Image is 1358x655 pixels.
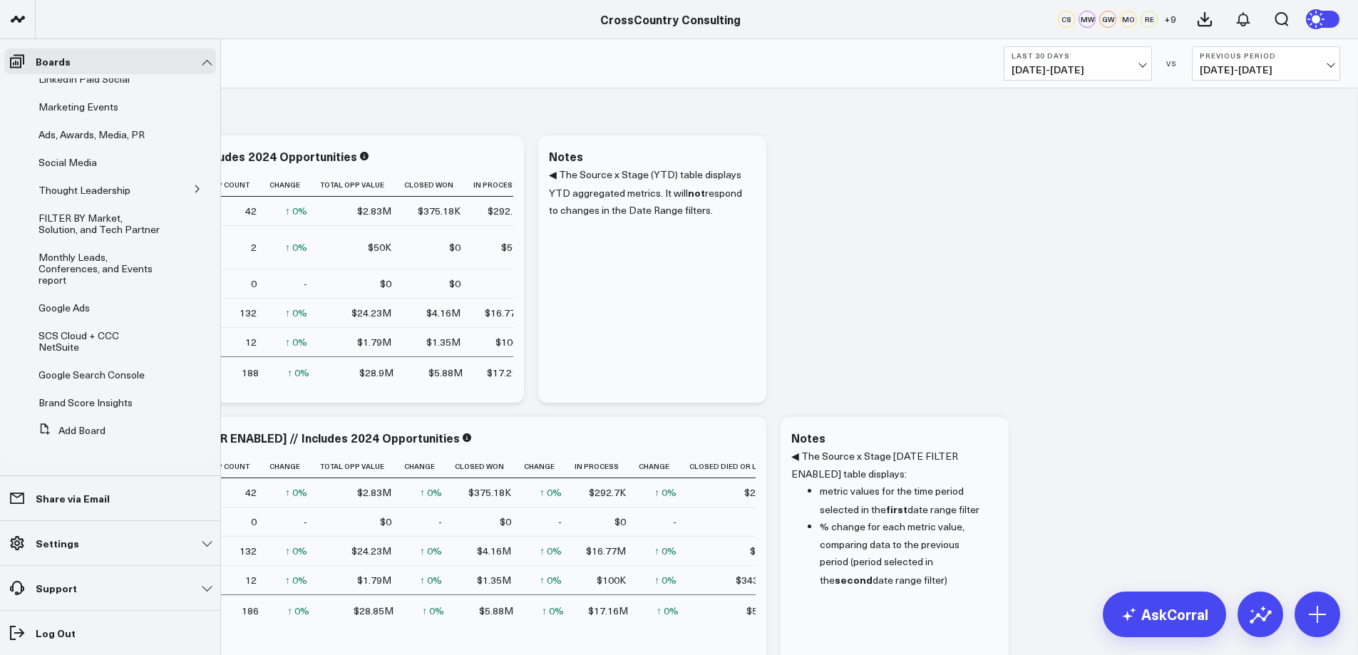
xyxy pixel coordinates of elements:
[1120,11,1137,28] div: MO
[835,572,873,587] b: second
[404,455,455,478] th: Change
[38,183,130,197] span: Thought Leadership
[38,100,118,113] span: Marketing Events
[744,485,778,500] div: $2.16M
[654,485,677,500] div: ↑ 0%
[33,418,106,443] button: Add Board
[285,240,307,254] div: ↑ 0%
[420,573,442,587] div: ↑ 0%
[639,455,689,478] th: Change
[320,455,404,478] th: Total Opp Value
[540,544,562,558] div: ↑ 0%
[746,604,781,618] div: $5.81M
[586,544,626,558] div: $16.77M
[38,301,90,314] span: Google Ads
[38,396,133,409] span: Brand Score Insights
[38,211,160,236] span: FILTER BY Market, Solution, and Tech Partner
[1004,46,1152,81] button: Last 30 Days[DATE]-[DATE]
[285,544,307,558] div: ↑ 0%
[420,544,442,558] div: ↑ 0%
[558,515,562,529] div: -
[549,148,583,164] div: Notes
[886,502,907,516] b: first
[418,204,461,218] div: $375.18K
[380,515,391,529] div: $0
[320,173,404,197] th: Total Opp Value
[654,573,677,587] div: ↑ 0%
[487,366,527,380] div: $17.21M
[38,155,97,169] span: Social Media
[542,604,564,618] div: ↑ 0%
[36,627,76,639] p: Log Out
[38,369,145,381] a: Google Search Console
[38,129,145,140] a: Ads, Awards, Media, PR
[269,455,320,478] th: Change
[549,166,756,388] div: ◀ The Source x Stage (YTD) table displays YTD aggregated metrics. It will respond to changes in t...
[64,430,460,445] div: Source x Stage [DATE FILTER ENABLED] // Includes 2024 Opportunities
[240,544,257,558] div: 132
[38,157,97,168] a: Social Media
[1099,11,1116,28] div: GW
[380,277,391,291] div: $0
[285,485,307,500] div: ↑ 0%
[449,277,461,291] div: $0
[4,620,216,646] a: Log Out
[1200,51,1332,60] b: Previous Period
[1103,592,1226,637] a: AskCorral
[614,515,626,529] div: $0
[242,366,259,380] div: 188
[269,173,320,197] th: Change
[285,204,307,218] div: ↑ 0%
[1012,51,1144,60] b: Last 30 Days
[420,485,442,500] div: ↑ 0%
[500,515,511,529] div: $0
[357,204,391,218] div: $2.83M
[404,173,473,197] th: Closed Won
[207,173,269,197] th: Opp Count
[449,240,461,254] div: $0
[38,72,130,86] span: LinkedIn Paid Social
[468,485,511,500] div: $375.18K
[1200,64,1332,76] span: [DATE] - [DATE]
[245,204,257,218] div: 42
[357,573,391,587] div: $1.79M
[304,515,307,529] div: -
[245,335,257,349] div: 12
[357,485,391,500] div: $2.83M
[600,11,741,27] a: CrossCountry Consulting
[38,329,119,354] span: SCS Cloud + CCC NetSuite
[38,212,160,235] a: FILTER BY Market, Solution, and Tech Partner
[1192,46,1340,81] button: Previous Period[DATE]-[DATE]
[285,573,307,587] div: ↑ 0%
[38,250,153,287] span: Monthly Leads, Conferences, and Events report
[38,101,118,113] a: Marketing Events
[251,515,257,529] div: 0
[242,604,259,618] div: 186
[38,397,133,408] a: Brand Score Insights
[1141,11,1158,28] div: RE
[351,544,391,558] div: $24.23M
[287,604,309,618] div: ↑ 0%
[285,306,307,320] div: ↑ 0%
[285,335,307,349] div: ↑ 0%
[597,573,626,587] div: $100K
[38,128,145,141] span: Ads, Awards, Media, PR
[657,604,679,618] div: ↑ 0%
[488,204,525,218] div: $292.7K
[1164,14,1176,24] span: + 9
[1161,11,1178,28] button: +9
[438,515,442,529] div: -
[477,544,511,558] div: $4.16M
[736,573,778,587] div: $343.73K
[791,430,825,445] div: Notes
[354,604,393,618] div: $28.85M
[38,73,130,85] a: LinkedIn Paid Social
[750,544,778,558] div: $3.3M
[689,455,791,478] th: Closed Died Or Lost
[245,485,257,500] div: 42
[36,56,71,67] p: Boards
[477,573,511,587] div: $1.35M
[820,518,987,589] li: % change for each metric value, comparing data to the previous period (period selected in the dat...
[287,366,309,380] div: ↑ 0%
[36,492,110,504] p: Share via Email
